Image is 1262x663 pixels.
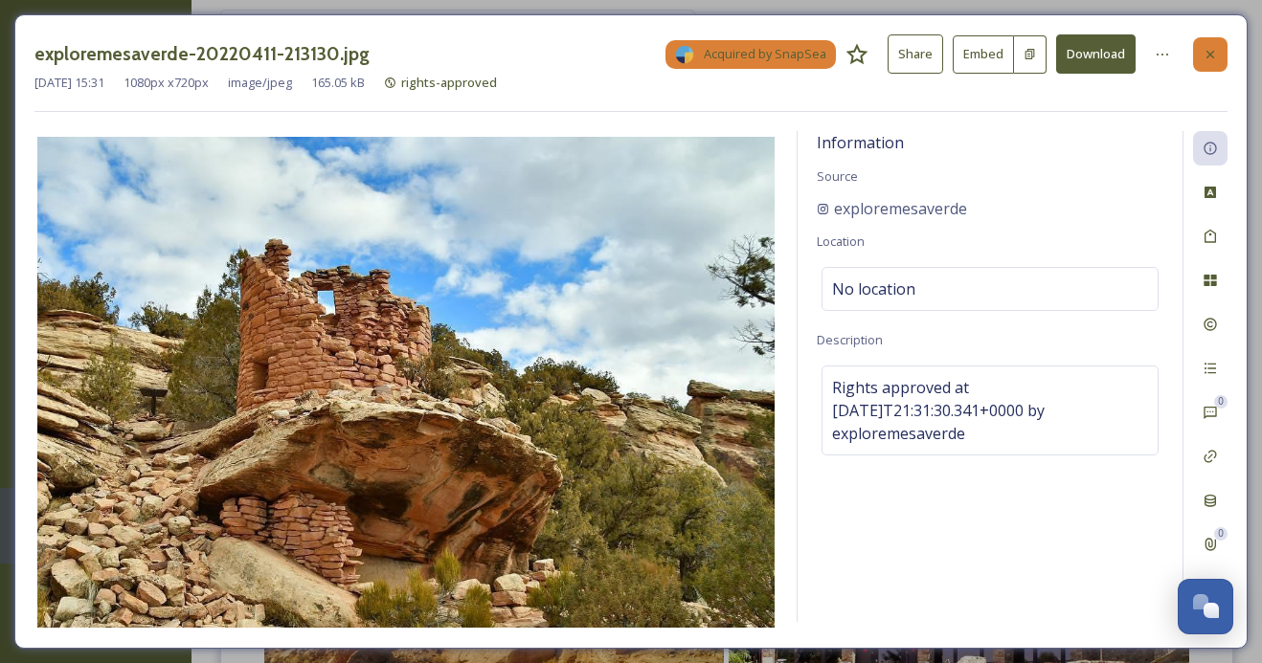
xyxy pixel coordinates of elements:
[953,35,1014,74] button: Embed
[124,74,209,92] span: 1080 px x 720 px
[1056,34,1136,74] button: Download
[1178,579,1233,634] button: Open Chat
[401,74,497,91] span: rights-approved
[34,137,777,628] img: 921dff415f5b8984d7ff8e2fee591e571f10c2fa14fa6418976c699020488f14.jpg
[34,40,370,68] h3: exploremesaverde-20220411-213130.jpg
[817,232,865,250] span: Location
[1214,395,1228,409] div: 0
[704,45,826,63] span: Acquired by SnapSea
[832,277,915,300] span: No location
[817,167,858,185] span: Source
[817,197,967,220] a: exploremesaverde
[675,45,694,64] img: snapsea-logo.png
[1214,527,1228,541] div: 0
[834,197,967,220] span: exploremesaverde
[888,34,943,74] button: Share
[311,74,365,92] span: 165.05 kB
[832,376,1148,445] span: Rights approved at [DATE]T21:31:30.341+0000 by exploremesaverde
[34,74,104,92] span: [DATE] 15:31
[817,132,904,153] span: Information
[228,74,292,92] span: image/jpeg
[817,331,883,348] span: Description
